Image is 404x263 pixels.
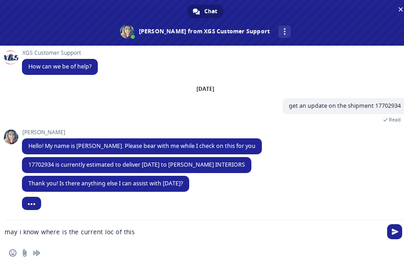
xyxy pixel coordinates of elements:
[28,63,91,70] span: How can we be of help?
[22,129,262,136] span: [PERSON_NAME]
[197,86,214,92] div: [DATE]
[387,224,402,239] span: Send
[289,102,401,110] span: get an update on the shipment 17702934
[389,116,401,123] span: Read
[9,249,16,257] span: Insert an emoji
[28,161,245,168] span: 17702934 is currently estimated to deliver [DATE] to [PERSON_NAME] INTERIORS
[204,5,217,18] span: Chat
[22,50,98,56] span: XGS Customer Support
[21,249,28,257] span: Send a file
[187,5,223,18] div: Chat
[28,179,183,187] span: Thank you! Is there anything else I can assist with [DATE]?
[28,142,255,150] span: Hello! My name is [PERSON_NAME]. Please bear with me while I check on this for you
[5,228,377,236] textarea: Compose your message...
[33,249,40,257] span: Audio message
[278,26,291,38] div: More channels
